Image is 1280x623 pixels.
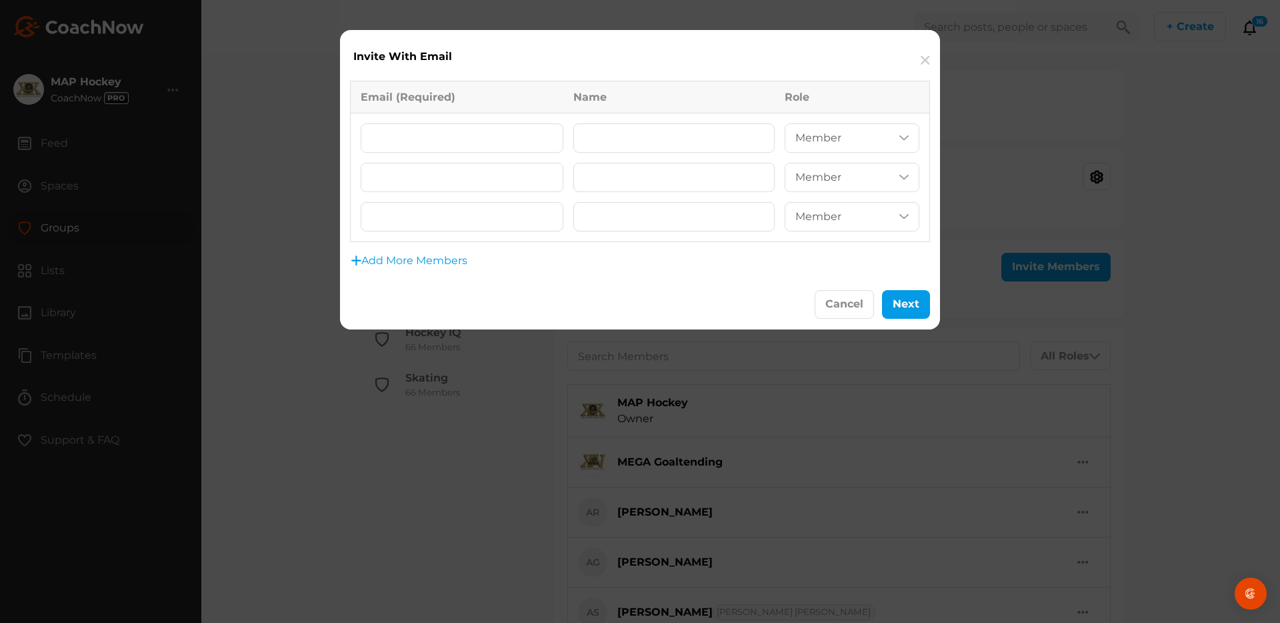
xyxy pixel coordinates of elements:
th: Name [568,81,780,113]
th: Email (Required) [351,81,569,113]
button: Next [882,290,930,319]
div: Open Intercom Messenger [1235,578,1267,610]
button: Add More Members [350,252,468,269]
th: Role [780,81,930,113]
button: Cancel [815,290,874,319]
div: Invite With Email [340,30,940,71]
